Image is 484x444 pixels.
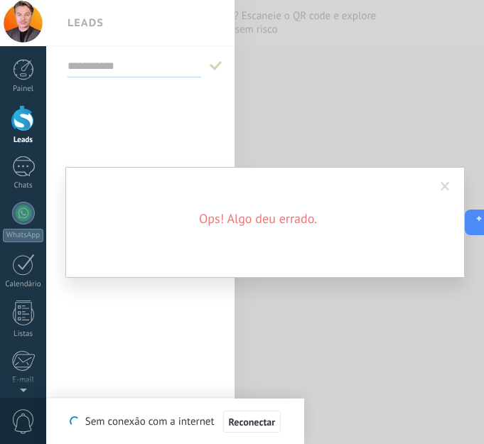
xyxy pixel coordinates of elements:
[3,136,44,145] div: Leads
[3,181,44,190] div: Chats
[223,411,281,433] button: Reconectar
[70,410,281,433] div: Sem conexão com a internet
[3,330,44,339] div: Listas
[3,376,44,385] div: E-mail
[3,280,44,289] div: Calendário
[229,417,276,427] span: Reconectar
[3,229,43,242] div: WhatsApp
[3,85,44,94] div: Painel
[87,210,429,227] h2: Ops! Algo deu errado.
